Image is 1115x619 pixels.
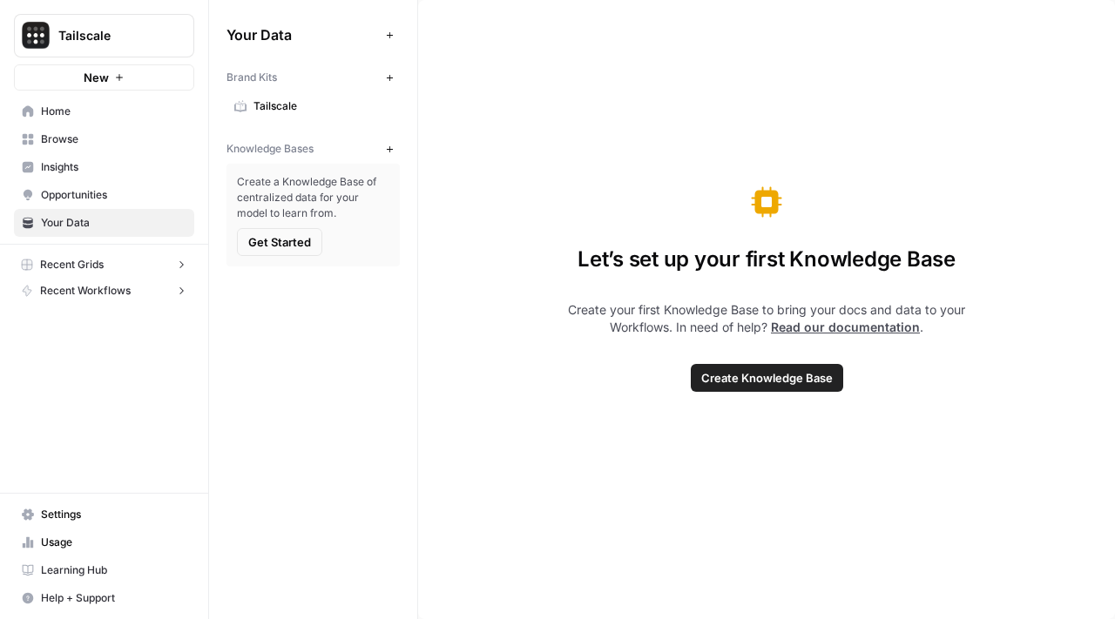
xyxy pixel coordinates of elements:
[41,159,186,175] span: Insights
[248,233,311,251] span: Get Started
[578,246,956,273] span: Let’s set up your first Knowledge Base
[14,181,194,209] a: Opportunities
[237,228,322,256] button: Get Started
[14,528,194,556] a: Usage
[14,584,194,612] button: Help + Support
[14,556,194,584] a: Learning Hub
[41,131,186,147] span: Browse
[226,92,400,120] a: Tailscale
[40,283,131,299] span: Recent Workflows
[20,20,51,51] img: Tailscale Logo
[14,153,194,181] a: Insights
[41,187,186,203] span: Opportunities
[226,24,379,45] span: Your Data
[14,64,194,91] button: New
[14,14,194,57] button: Workspace: Tailscale
[14,125,194,153] a: Browse
[544,301,990,336] span: Create your first Knowledge Base to bring your docs and data to your Workflows. In need of help? .
[14,209,194,237] a: Your Data
[41,535,186,550] span: Usage
[701,369,833,387] span: Create Knowledge Base
[237,174,389,221] span: Create a Knowledge Base of centralized data for your model to learn from.
[771,320,920,334] a: Read our documentation
[41,562,186,578] span: Learning Hub
[253,98,392,114] span: Tailscale
[40,257,104,272] span: Recent Grids
[58,27,164,44] span: Tailscale
[41,507,186,522] span: Settings
[84,69,109,86] span: New
[41,215,186,231] span: Your Data
[226,141,314,157] span: Knowledge Bases
[14,98,194,125] a: Home
[14,278,194,304] button: Recent Workflows
[226,70,277,85] span: Brand Kits
[41,104,186,119] span: Home
[14,501,194,528] a: Settings
[14,252,194,278] button: Recent Grids
[41,590,186,606] span: Help + Support
[691,364,843,392] button: Create Knowledge Base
